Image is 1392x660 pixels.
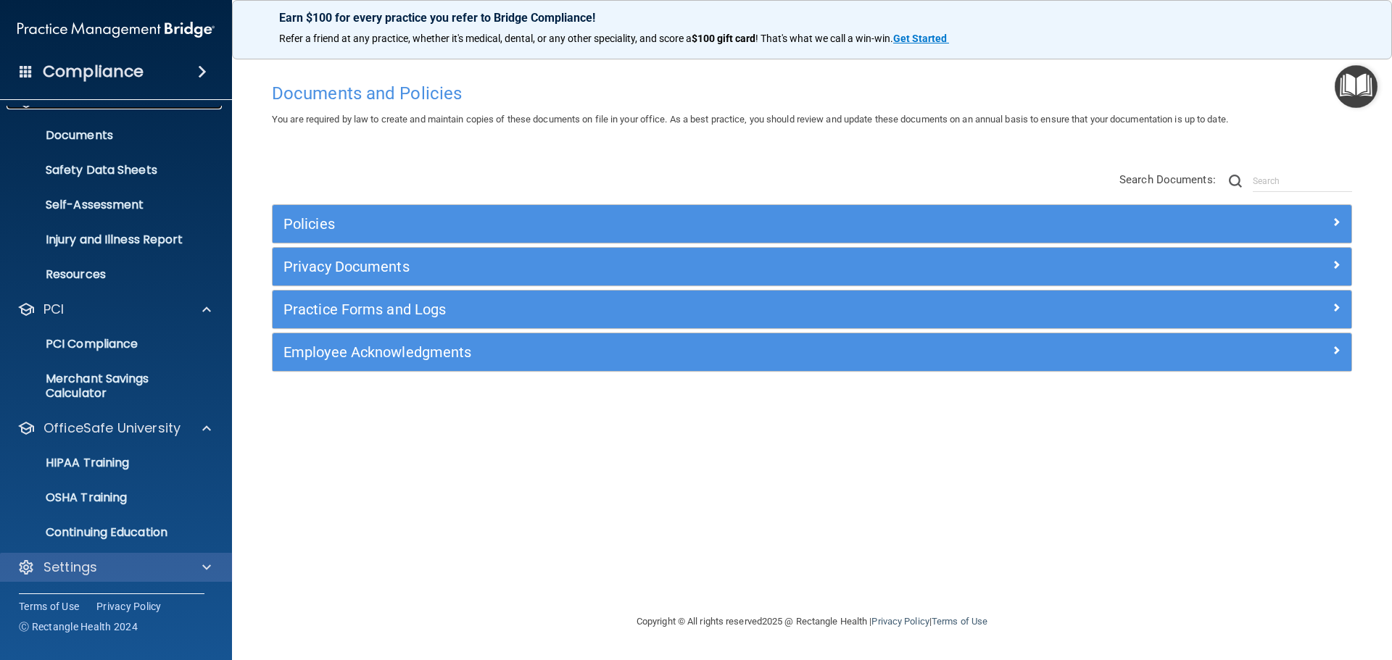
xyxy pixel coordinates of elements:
[283,301,1071,317] h5: Practice Forms and Logs
[1253,170,1352,192] input: Search
[17,15,215,44] img: PMB logo
[9,337,207,351] p: PCI Compliance
[283,341,1341,364] a: Employee Acknowledgments
[19,619,138,634] span: Ⓒ Rectangle Health 2024
[9,163,207,177] p: Safety Data Sheets
[9,198,207,212] p: Self-Assessment
[9,233,207,247] p: Injury and Illness Report
[283,259,1071,275] h5: Privacy Documents
[279,11,1345,25] p: Earn $100 for every practice you refer to Bridge Compliance!
[283,255,1341,278] a: Privacy Documents
[279,33,692,44] span: Refer a friend at any practice, whether it's medical, dental, or any other speciality, and score a
[692,33,755,44] strong: $100 gift card
[43,559,97,576] p: Settings
[272,114,1228,125] span: You are required by law to create and maintain copies of these documents on file in your office. ...
[1229,175,1242,188] img: ic-search.3b580494.png
[9,372,207,401] p: Merchant Savings Calculator
[547,598,1077,645] div: Copyright © All rights reserved 2025 @ Rectangle Health | |
[43,301,64,318] p: PCI
[283,212,1341,235] a: Policies
[9,267,207,282] p: Resources
[871,616,929,627] a: Privacy Policy
[1119,173,1216,186] span: Search Documents:
[893,33,947,44] strong: Get Started
[755,33,893,44] span: ! That's what we call a win-win.
[43,62,144,82] h4: Compliance
[9,490,127,505] p: OSHA Training
[1335,65,1377,108] button: Open Resource Center
[283,344,1071,360] h5: Employee Acknowledgments
[17,419,211,437] a: OfficeSafe University
[932,616,987,627] a: Terms of Use
[17,559,211,576] a: Settings
[283,216,1071,232] h5: Policies
[9,128,207,143] p: Documents
[96,599,162,614] a: Privacy Policy
[283,298,1341,321] a: Practice Forms and Logs
[17,301,211,318] a: PCI
[19,599,79,614] a: Terms of Use
[9,525,207,540] p: Continuing Education
[272,84,1352,103] h4: Documents and Policies
[43,419,181,437] p: OfficeSafe University
[9,456,129,470] p: HIPAA Training
[893,33,949,44] a: Get Started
